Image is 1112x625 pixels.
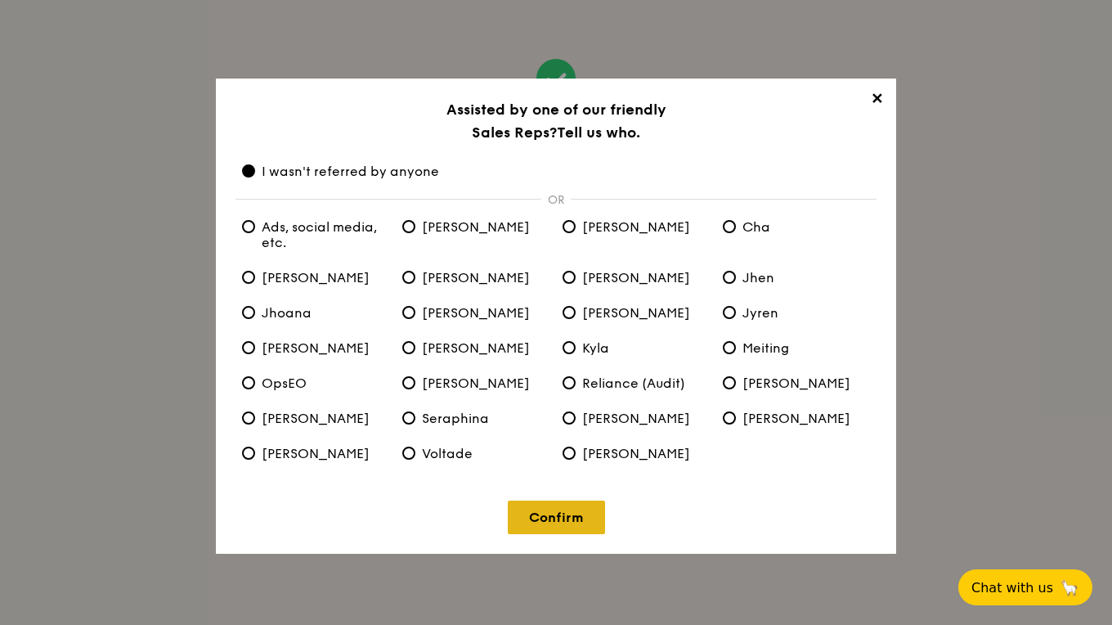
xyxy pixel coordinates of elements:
[556,305,716,321] label: Joyce
[402,305,530,321] span: [PERSON_NAME]
[235,270,396,286] label: Eliza
[242,271,255,284] input: Eliza [PERSON_NAME]
[971,580,1053,596] span: Chat with us
[402,375,530,391] span: [PERSON_NAME]
[716,270,877,286] label: Jhen
[723,411,850,426] span: [PERSON_NAME]
[508,501,605,534] a: Confirm
[235,219,396,250] label: Ads, social media, etc.
[563,305,690,321] span: [PERSON_NAME]
[716,305,877,321] label: Jyren
[716,375,877,391] label: Samantha
[557,124,640,142] span: Tell us who.
[723,305,778,321] span: Jyren
[242,411,255,425] input: Sandy [PERSON_NAME]
[396,446,556,461] label: Voltade
[242,219,389,250] span: Ads, social media, etc.
[242,164,439,179] span: I wasn't referred by anyone
[556,411,716,426] label: Sherlyn
[235,375,396,391] label: OpsEO
[235,98,877,144] h3: Assisted by one of our friendly Sales Reps?
[242,447,255,460] input: Ted [PERSON_NAME]
[402,411,489,426] span: Seraphina
[556,340,716,356] label: Kyla
[563,340,609,356] span: Kyla
[242,375,307,391] span: OpsEO
[563,411,690,426] span: [PERSON_NAME]
[242,376,255,389] input: OpsEO OpsEO
[563,376,576,389] input: Reliance (Audit) Reliance (Audit)
[402,306,415,319] input: Joshua [PERSON_NAME]
[396,375,556,391] label: Pamela
[723,375,850,391] span: [PERSON_NAME]
[402,270,530,286] span: [PERSON_NAME]
[396,411,556,426] label: Seraphina
[716,219,877,235] label: Cha
[242,340,370,356] span: [PERSON_NAME]
[556,219,716,235] label: Andy
[235,340,396,356] label: Kathleen
[402,447,415,460] input: Voltade Voltade
[242,446,370,461] span: [PERSON_NAME]
[723,376,736,389] input: Samantha [PERSON_NAME]
[396,270,556,286] label: Ghee Ting
[242,306,255,319] input: Jhoana Jhoana
[402,446,473,461] span: Voltade
[402,411,415,425] input: Seraphina Seraphina
[541,193,571,207] p: OR
[402,340,530,356] span: [PERSON_NAME]
[563,306,576,319] input: Joyce [PERSON_NAME]
[563,219,690,235] span: [PERSON_NAME]
[242,220,255,233] input: Ads, social media, etc. Ads, social media, etc.
[396,219,556,235] label: Alvin
[402,376,415,389] input: Pamela [PERSON_NAME]
[402,341,415,354] input: Kenn [PERSON_NAME]
[563,341,576,354] input: Kyla Kyla
[1060,578,1079,597] span: 🦙
[556,446,716,461] label: Zhe Yong
[723,271,736,284] input: Jhen Jhen
[242,305,312,321] span: Jhoana
[563,375,685,391] span: Reliance (Audit)
[396,340,556,356] label: Kenn
[723,219,770,235] span: Cha
[242,270,370,286] span: [PERSON_NAME]
[723,340,789,356] span: Meiting
[563,411,576,425] input: Sherlyn [PERSON_NAME]
[396,305,556,321] label: Joshua
[865,90,888,113] span: ✕
[723,306,736,319] input: Jyren Jyren
[563,220,576,233] input: Andy [PERSON_NAME]
[723,270,774,286] span: Jhen
[242,411,370,426] span: [PERSON_NAME]
[723,341,736,354] input: Meiting Meiting
[242,341,255,354] input: Kathleen [PERSON_NAME]
[235,411,396,426] label: Sandy
[402,220,415,233] input: Alvin [PERSON_NAME]
[563,270,690,286] span: [PERSON_NAME]
[556,270,716,286] label: Gwen
[723,411,736,425] input: Sophia [PERSON_NAME]
[563,447,576,460] input: Zhe Yong [PERSON_NAME]
[716,340,877,356] label: Meiting
[235,446,396,461] label: Ted
[563,446,690,461] span: [PERSON_NAME]
[556,375,716,391] label: Reliance (Audit)
[235,164,877,179] label: I wasn't referred by anyone
[723,220,736,233] input: Cha Cha
[402,219,530,235] span: [PERSON_NAME]
[235,305,396,321] label: Jhoana
[958,569,1092,605] button: Chat with us🦙
[716,411,877,426] label: Sophia
[242,164,255,178] input: I wasn't referred by anyone I wasn't referred by anyone
[402,271,415,284] input: Ghee Ting [PERSON_NAME]
[563,271,576,284] input: Gwen [PERSON_NAME]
